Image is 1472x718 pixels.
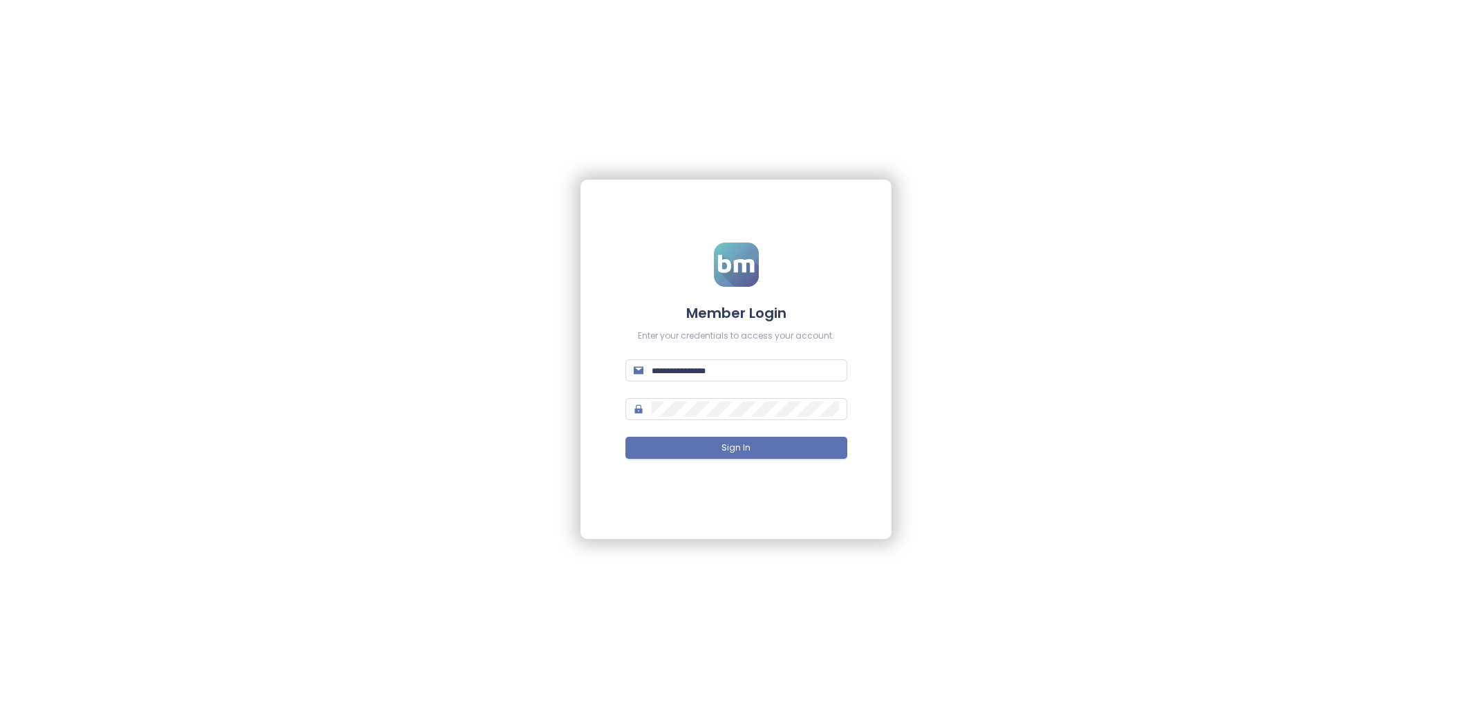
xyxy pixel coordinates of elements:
[714,243,759,287] img: logo
[625,303,847,323] h4: Member Login
[625,330,847,343] div: Enter your credentials to access your account.
[634,366,643,375] span: mail
[634,404,643,414] span: lock
[625,437,847,459] button: Sign In
[721,442,751,455] span: Sign In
